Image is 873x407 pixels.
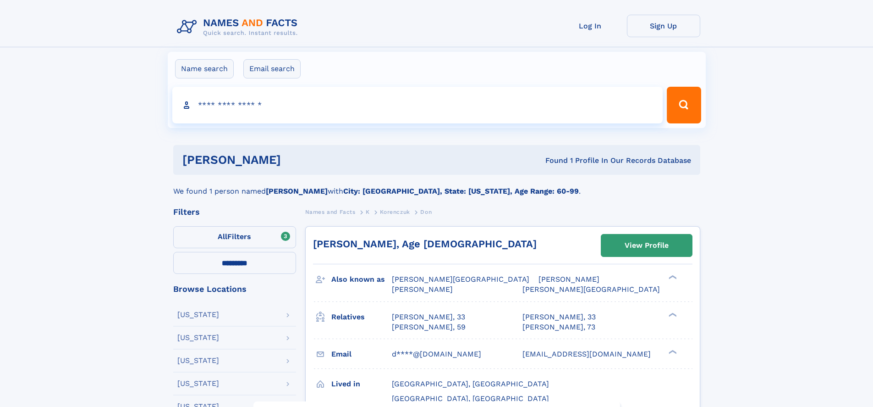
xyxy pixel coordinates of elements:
[182,154,413,166] h1: [PERSON_NAME]
[266,187,328,195] b: [PERSON_NAME]
[666,312,677,318] div: ❯
[173,208,296,216] div: Filters
[380,209,410,215] span: Korenczuk
[177,357,219,364] div: [US_STATE]
[392,394,549,403] span: [GEOGRAPHIC_DATA], [GEOGRAPHIC_DATA]
[420,209,432,215] span: Don
[177,380,219,387] div: [US_STATE]
[218,232,227,241] span: All
[331,309,392,325] h3: Relatives
[305,206,356,217] a: Names and Facts
[522,322,595,332] a: [PERSON_NAME], 73
[627,15,700,37] a: Sign Up
[666,349,677,355] div: ❯
[392,312,465,322] a: [PERSON_NAME], 33
[380,206,410,217] a: Korenczuk
[392,275,529,284] span: [PERSON_NAME][GEOGRAPHIC_DATA]
[522,285,660,294] span: [PERSON_NAME][GEOGRAPHIC_DATA]
[243,59,301,78] label: Email search
[173,175,700,197] div: We found 1 person named with .
[177,311,219,318] div: [US_STATE]
[392,379,549,388] span: [GEOGRAPHIC_DATA], [GEOGRAPHIC_DATA]
[392,285,453,294] span: [PERSON_NAME]
[175,59,234,78] label: Name search
[667,87,701,123] button: Search Button
[366,206,370,217] a: K
[173,226,296,248] label: Filters
[538,275,599,284] span: [PERSON_NAME]
[522,350,651,358] span: [EMAIL_ADDRESS][DOMAIN_NAME]
[173,285,296,293] div: Browse Locations
[331,346,392,362] h3: Email
[331,376,392,392] h3: Lived in
[313,238,537,250] a: [PERSON_NAME], Age [DEMOGRAPHIC_DATA]
[554,15,627,37] a: Log In
[413,156,691,166] div: Found 1 Profile In Our Records Database
[331,272,392,287] h3: Also known as
[666,274,677,280] div: ❯
[172,87,663,123] input: search input
[522,312,596,322] a: [PERSON_NAME], 33
[601,234,692,256] a: View Profile
[173,15,305,39] img: Logo Names and Facts
[343,187,579,195] b: City: [GEOGRAPHIC_DATA], State: [US_STATE], Age Range: 60-99
[366,209,370,215] span: K
[625,235,669,256] div: View Profile
[392,322,466,332] a: [PERSON_NAME], 59
[177,334,219,341] div: [US_STATE]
